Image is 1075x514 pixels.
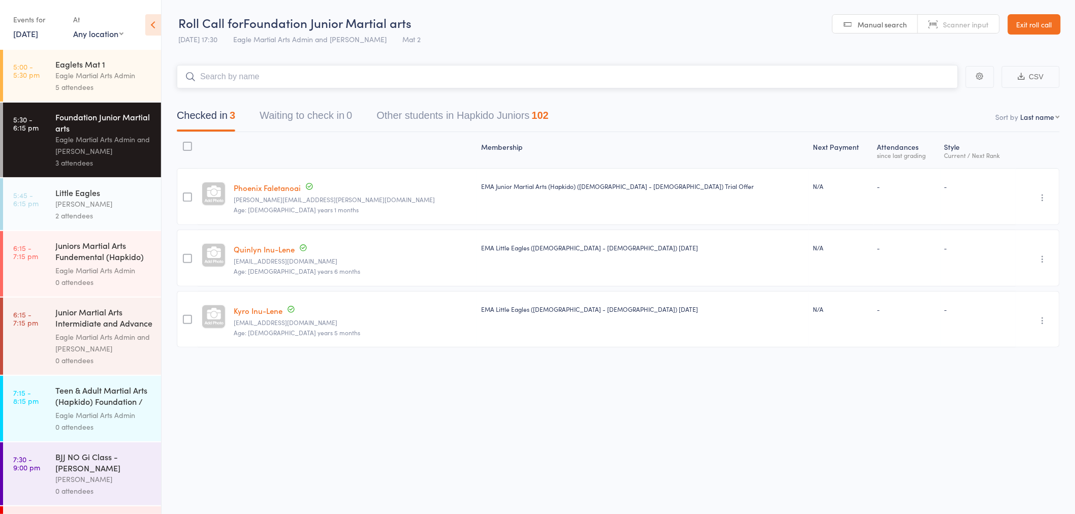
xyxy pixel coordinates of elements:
div: - [877,243,936,252]
div: Eagle Martial Arts Admin [55,265,152,276]
div: - [877,305,936,313]
div: Junior Martial Arts Intermidiate and Advance (Hap... [55,306,152,331]
time: 5:30 - 6:15 pm [13,115,39,132]
div: 0 [346,110,352,121]
div: Little Eagles [55,187,152,198]
div: Eagle Martial Arts Admin [55,409,152,421]
div: EMA Junior Martial Arts (Hapkido) ([DEMOGRAPHIC_DATA] - [DEMOGRAPHIC_DATA]) Trial Offer [481,182,805,190]
div: 0 attendees [55,421,152,433]
span: Mat 2 [402,34,421,44]
div: Membership [477,137,809,164]
div: Juniors Martial Arts Fundemental (Hapkido) Mat 2 [55,240,152,265]
a: 7:30 -9:00 pmBJJ NO Gi Class - [PERSON_NAME][PERSON_NAME]0 attendees [3,442,161,505]
a: Kyro Inu-Lene [234,305,282,316]
button: CSV [1002,66,1060,88]
div: Eagle Martial Arts Admin and [PERSON_NAME] [55,331,152,355]
time: 5:45 - 6:15 pm [13,191,39,207]
span: Eagle Martial Arts Admin and [PERSON_NAME] [233,34,387,44]
button: Checked in3 [177,105,235,132]
time: 7:30 - 9:00 pm [13,455,40,471]
div: 3 [230,110,235,121]
span: Roll Call for [178,14,243,31]
div: BJJ NO Gi Class - [PERSON_NAME] [55,451,152,473]
div: N/A [813,305,869,313]
div: - [944,182,1012,190]
div: At [73,11,123,28]
div: [PERSON_NAME] [55,473,152,485]
time: 7:15 - 8:15 pm [13,389,39,405]
div: 102 [532,110,549,121]
a: 6:15 -7:15 pmJunior Martial Arts Intermidiate and Advance (Hap...Eagle Martial Arts Admin and [PE... [3,298,161,375]
span: Age: [DEMOGRAPHIC_DATA] years 1 months [234,205,359,214]
div: 0 attendees [55,355,152,366]
div: Eaglets Mat 1 [55,58,152,70]
div: - [877,182,936,190]
div: Atten­dances [873,137,940,164]
div: Foundation Junior Martial arts [55,111,152,134]
div: 0 attendees [55,485,152,497]
div: [PERSON_NAME] [55,198,152,210]
div: 5 attendees [55,81,152,93]
div: - [944,305,1012,313]
span: [DATE] 17:30 [178,34,217,44]
a: 6:15 -7:15 pmJuniors Martial Arts Fundemental (Hapkido) Mat 2Eagle Martial Arts Admin0 attendees [3,231,161,297]
a: 5:00 -5:30 pmEaglets Mat 1Eagle Martial Arts Admin5 attendees [3,50,161,102]
button: Other students in Hapkido Juniors102 [376,105,549,132]
label: Sort by [996,112,1019,122]
div: EMA Little Eagles ([DEMOGRAPHIC_DATA] - [DEMOGRAPHIC_DATA]) [DATE] [481,305,805,313]
input: Search by name [177,65,958,88]
div: Current / Next Rank [944,152,1012,158]
div: Teen & Adult Martial Arts (Hapkido) Foundation / F... [55,384,152,409]
div: Style [940,137,1016,164]
span: Age: [DEMOGRAPHIC_DATA] years 6 months [234,267,360,275]
span: Age: [DEMOGRAPHIC_DATA] years 5 months [234,328,360,337]
span: Foundation Junior Martial arts [243,14,412,31]
div: Eagle Martial Arts Admin and [PERSON_NAME] [55,134,152,157]
div: - [944,243,1012,252]
a: 5:45 -6:15 pmLittle Eagles[PERSON_NAME]2 attendees [3,178,161,230]
div: N/A [813,182,869,190]
div: 2 attendees [55,210,152,221]
time: 5:00 - 5:30 pm [13,62,40,79]
div: since last grading [877,152,936,158]
a: Phoenix Faletanoai [234,182,301,193]
small: Patsy_inu@hotmail.com [234,258,473,265]
a: Exit roll call [1008,14,1061,35]
div: Last name [1021,112,1055,122]
a: [DATE] [13,28,38,39]
div: Eagle Martial Arts Admin [55,70,152,81]
small: mason.tavita@pm.me [234,196,473,203]
div: 0 attendees [55,276,152,288]
button: Waiting to check in0 [260,105,352,132]
div: Any location [73,28,123,39]
div: EMA Little Eagles ([DEMOGRAPHIC_DATA] - [DEMOGRAPHIC_DATA]) [DATE] [481,243,805,252]
a: 5:30 -6:15 pmFoundation Junior Martial artsEagle Martial Arts Admin and [PERSON_NAME]3 attendees [3,103,161,177]
div: 3 attendees [55,157,152,169]
a: 7:15 -8:15 pmTeen & Adult Martial Arts (Hapkido) Foundation / F...Eagle Martial Arts Admin0 atten... [3,376,161,441]
div: Events for [13,11,63,28]
time: 6:15 - 7:15 pm [13,244,38,260]
a: Quinlyn Inu-Lene [234,244,295,254]
span: Manual search [858,19,907,29]
time: 6:15 - 7:15 pm [13,310,38,327]
small: Patsy_inu@hotmail.com [234,319,473,326]
div: N/A [813,243,869,252]
span: Scanner input [943,19,989,29]
div: Next Payment [809,137,873,164]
